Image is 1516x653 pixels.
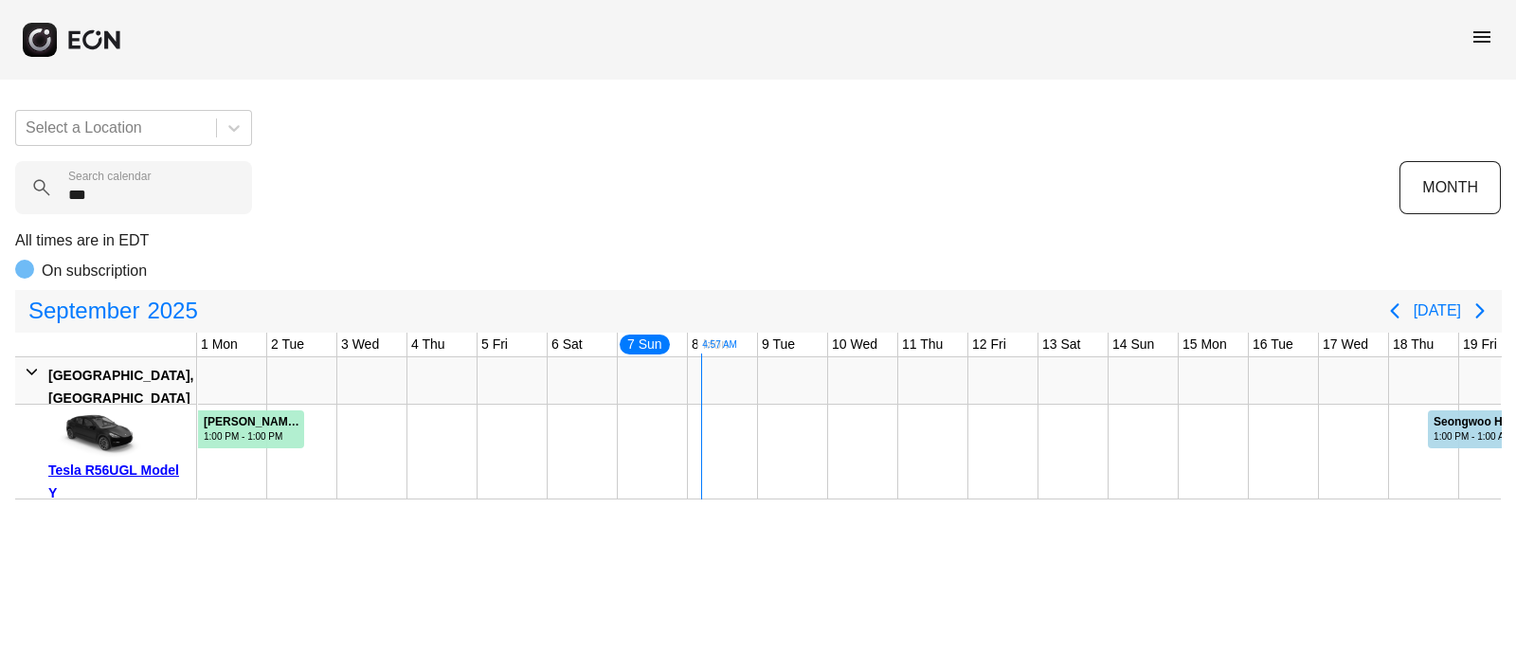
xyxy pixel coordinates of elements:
p: All times are in EDT [15,229,1501,252]
div: 19 Fri [1459,333,1501,356]
div: [PERSON_NAME] #68578 [204,415,302,429]
button: September2025 [17,292,209,330]
button: Previous page [1376,292,1414,330]
div: 1:00 PM - 1:00 PM [204,429,302,444]
div: 4 Thu [407,333,449,356]
div: 13 Sat [1038,333,1084,356]
label: Search calendar [68,169,151,184]
button: MONTH [1399,161,1501,214]
span: September [25,292,143,330]
div: 6 Sat [548,333,587,356]
div: Tesla R56UGL Model Y [48,459,189,504]
div: 14 Sun [1109,333,1158,356]
div: [GEOGRAPHIC_DATA], [GEOGRAPHIC_DATA] [48,364,193,409]
div: 12 Fri [968,333,1010,356]
p: On subscription [42,260,147,282]
div: 11 Thu [898,333,947,356]
div: 15 Mon [1179,333,1231,356]
button: [DATE] [1414,294,1461,328]
div: 9 Tue [758,333,799,356]
div: 17 Wed [1319,333,1372,356]
span: menu [1471,26,1493,48]
div: 10 Wed [828,333,881,356]
div: 2 Tue [267,333,308,356]
div: 5 Fri [478,333,512,356]
div: 1 Mon [197,333,242,356]
div: 18 Thu [1389,333,1437,356]
div: 16 Tue [1249,333,1297,356]
button: Next page [1461,292,1499,330]
img: car [48,411,143,459]
div: 3 Wed [337,333,383,356]
div: Rented for 30 days by meli marin Current status is rental [197,405,305,448]
div: 7 Sun [618,333,672,356]
div: 8 Mon [688,333,732,356]
span: 2025 [143,292,201,330]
